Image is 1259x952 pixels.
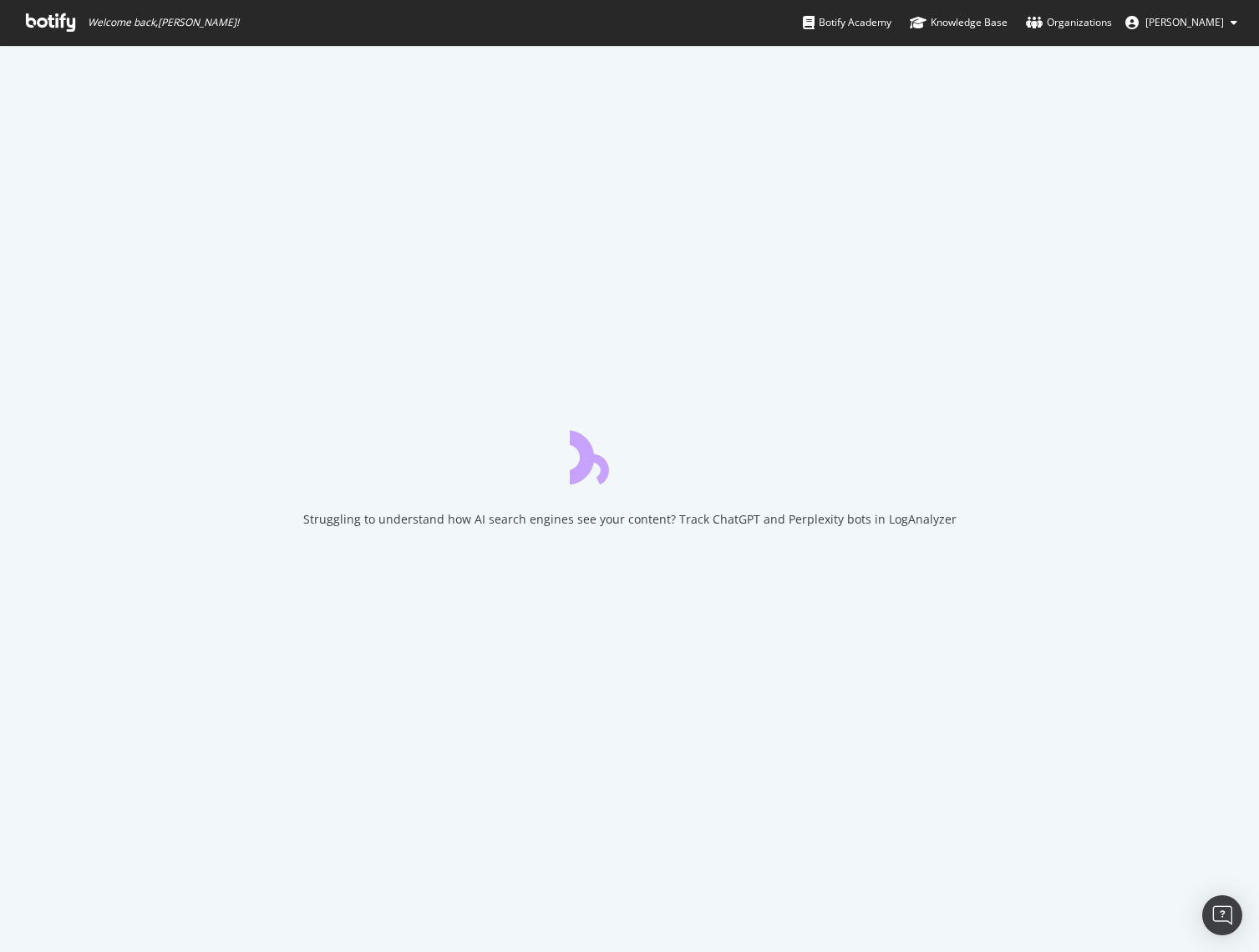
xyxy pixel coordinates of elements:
div: Organizations [1026,14,1112,31]
button: [PERSON_NAME] [1112,9,1251,36]
div: Knowledge Base [910,14,1008,31]
div: Botify Academy [803,14,891,31]
span: Mike Tekula [1145,15,1224,29]
div: Open Intercom Messenger [1202,895,1242,935]
span: Welcome back, [PERSON_NAME] ! [88,16,239,29]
